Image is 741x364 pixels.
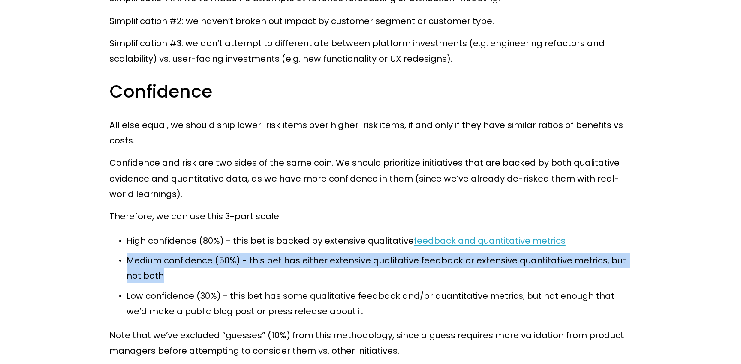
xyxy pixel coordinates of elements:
[109,117,632,149] p: All else equal, we should ship lower-risk items over higher-risk items, if and only if they have ...
[127,288,632,319] p: Low confidence (30%) - this bet has some qualitative feedback and/or quantitative metrics, but no...
[109,80,632,103] h3: Confidence
[414,235,566,247] a: feedback and quantitative metrics
[127,233,632,248] p: High confidence (80%) - this bet is backed by extensive qualitative
[109,155,632,202] p: Confidence and risk are two sides of the same coin. We should prioritize initiatives that are bac...
[109,13,632,29] p: Simplification #2: we haven’t broken out impact by customer segment or customer type.
[109,36,632,67] p: Simplification #3: we don’t attempt to differentiate between platform investments (e.g. engineeri...
[127,253,632,284] p: Medium confidence (50%) - this bet has either extensive qualitative feedback or extensive quantit...
[109,209,632,224] p: Therefore, we can use this 3-part scale:
[109,328,632,359] p: Note that we’ve excluded “guesses” (10%) from this methodology, since a guess requires more valid...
